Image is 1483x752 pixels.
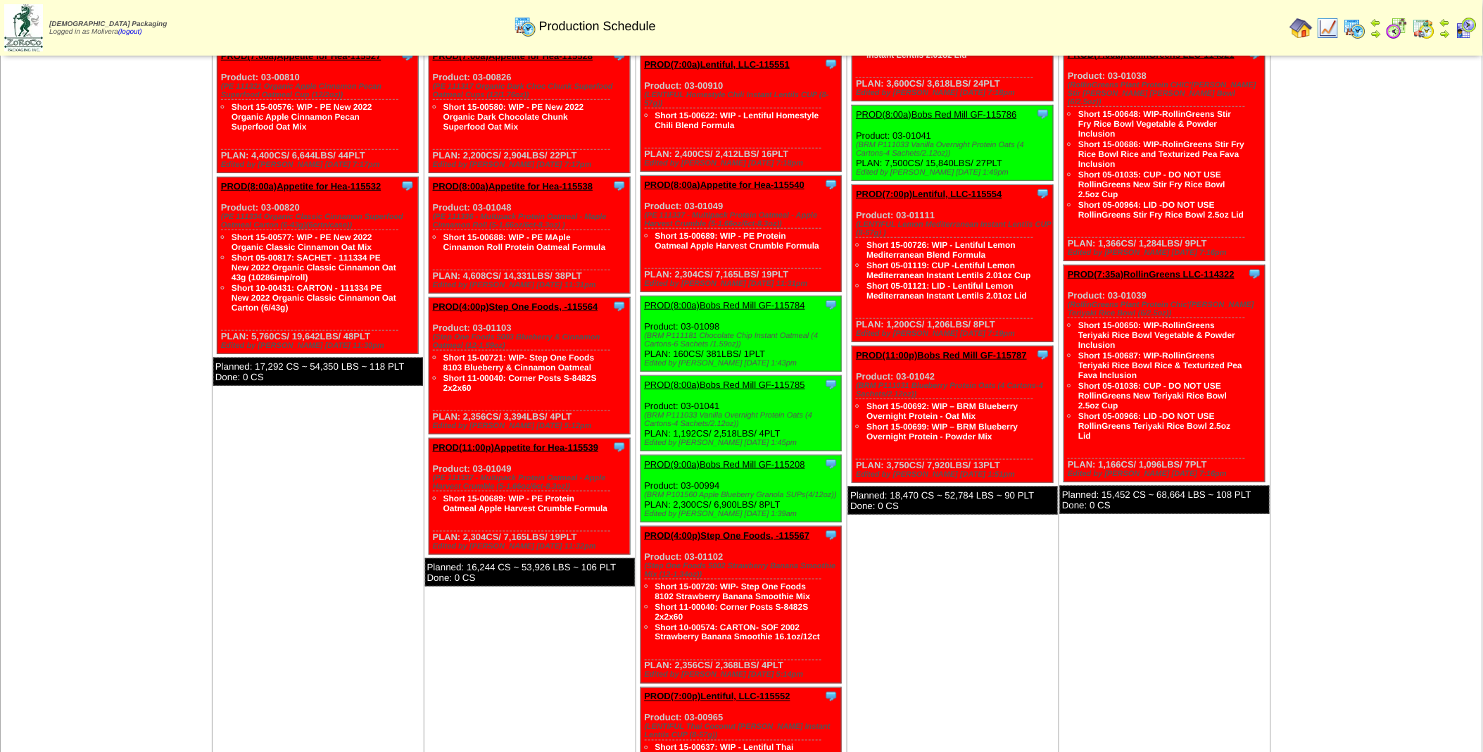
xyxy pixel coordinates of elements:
div: Edited by [PERSON_NAME] [DATE] 7:17pm [221,161,418,169]
div: Edited by [PERSON_NAME] [DATE] 11:32pm [433,542,630,551]
a: Short 10-00431: CARTON - 111334 PE New 2022 Organic Classic Cinnamon Oat Carton (6/43g) [232,283,396,313]
a: Short 05-01119: CUP -Lentiful Lemon Mediterranean Instant Lentils 2.01oz Cup [866,261,1030,280]
div: (BRM P111031 Blueberry Protein Oats (4 Cartons-4 Sachets/2.12oz)) [856,382,1053,399]
div: (LENTIFUL Homestyle Chili Instant Lentils CUP (8-57g)) [645,91,842,108]
a: Short 15-00622: WIP - Lentiful Homestyle Chili Blend Formula [655,111,819,130]
img: Tooltip [1036,187,1050,201]
a: Short 05-01035: CUP - DO NOT USE RollinGreens New Stir Fry Rice Bowl 2.5oz Cup [1078,170,1225,199]
a: PROD(7:00p)Lentiful, LLC-115552 [645,691,790,702]
div: Product: 03-01048 PLAN: 4,608CS / 14,331LBS / 38PLT [429,177,630,294]
a: Short 15-00650: WIP-RollinGreens Teriyaki Rice Bowl Vegetable & Powder Inclusion [1078,320,1235,350]
a: Short 11-00040: Corner Posts S-8482S 2x2x60 [443,373,597,393]
div: (RollinGreens Plant Protein Chic'[PERSON_NAME] Teriyaki Rice Bowl (6/2.5oz)) [1068,301,1265,318]
div: Edited by [PERSON_NAME] [DATE] 7:17pm [433,161,630,169]
a: Short 15-00699: WIP – BRM Blueberry Overnight Protein - Powder Mix [866,422,1018,441]
div: Edited by [PERSON_NAME] [DATE] 5:14pm [645,671,842,679]
div: (BRM P111033 Vanilla Overnight Protein Oats (4 Cartons-4 Sachets/2.12oz)) [645,411,842,428]
a: Short 15-00689: WIP - PE Protein Oatmeal Apple Harvest Crumble Formula [655,231,820,251]
div: Edited by [PERSON_NAME] [DATE] 1:45pm [645,439,842,447]
div: (PE 111334 Organic Classic Cinnamon Superfood Oatmeal Carton (6-43g)(6crtn/case)) [221,213,418,230]
div: (Step One Foods 5002 Strawberry Banana Smoothie Mix (12-1.34oz)) [645,562,842,579]
div: Edited by [PERSON_NAME] [DATE] 1:51pm [856,470,1053,479]
img: Tooltip [824,298,838,312]
div: Planned: 15,452 CS ~ 68,664 LBS ~ 108 PLT Done: 0 CS [1060,486,1270,514]
div: Planned: 16,244 CS ~ 53,926 LBS ~ 106 PLT Done: 0 CS [425,558,635,587]
a: PROD(8:00a)Bobs Red Mill GF-115786 [856,109,1016,120]
a: Short 15-00576: WIP - PE New 2022 Organic Apple Cinnamon Pecan Superfood Oat Mix [232,102,372,132]
div: Product: 03-01049 PLAN: 2,304CS / 7,165LBS / 19PLT [429,439,630,555]
a: Short 15-00720: WIP- Step One Foods 8102 Strawberry Banana Smoothie Mix [655,582,811,601]
div: Product: 03-01098 PLAN: 160CS / 381LBS / 1PLT [640,296,842,372]
a: PROD(11:00p)Bobs Red Mill GF-115787 [856,350,1027,361]
div: Product: 03-00810 PLAN: 4,400CS / 6,644LBS / 44PLT [217,47,418,173]
div: Edited by [PERSON_NAME] [DATE] 7:19pm [856,330,1053,338]
a: Short 10-00574: CARTON- SOF 2002 Strawberry Banana Smoothie 16.1oz/12ct [655,622,821,642]
img: Tooltip [1036,348,1050,362]
div: (LENTIFUL Lemon Mediterranean Instant Lentils CUP (8-57g) ) [856,220,1053,237]
img: arrowleft.gif [1370,17,1382,28]
img: Tooltip [824,528,838,542]
a: Short 05-00817: SACHET - 111334 PE New 2022 Organic Classic Cinnamon Oat 43g (10286imp/roll) [232,253,396,282]
a: Short 05-00966: LID -DO NOT USE RollinGreens Teriyaki Rice Bowl 2.5oz Lid [1078,411,1231,441]
div: Edited by [PERSON_NAME] [DATE] 1:49pm [856,168,1053,177]
a: PROD(8:00a)Appetite for Hea-115538 [433,181,593,192]
a: Short 15-00721: WIP- Step One Foods 8103 Blueberry & Cinnamon Oatmeal [443,353,595,372]
img: arrowleft.gif [1439,17,1451,28]
a: Short 15-00689: WIP - PE Protein Oatmeal Apple Harvest Crumble Formula [443,494,608,513]
a: Short 15-00648: WIP-RollinGreens Stir Fry Rice Bowl Vegetable & Powder Inclusion [1078,109,1231,139]
img: calendarinout.gif [1413,17,1435,39]
a: Short 15-00726: WIP - Lentiful Lemon Mediterranean Blend Formula [866,240,1016,260]
img: arrowright.gif [1370,28,1382,39]
img: calendarcustomer.gif [1455,17,1477,39]
a: Short 15-00688: WIP - PE MAple Cinnamon Roll Protein Oatmeal Formula [443,232,606,252]
div: Edited by [PERSON_NAME] [DATE] 5:12pm [433,422,630,430]
div: (LENTIFUL Thai Coconut [PERSON_NAME] Instant Lentils CUP (8-57g)) [645,723,842,740]
div: (PE 111337 - Multipack Protein Oatmeal - Apple Harvest Crumble (5-1.66oz/6ct-8.3oz)) [645,211,842,228]
a: Short 05-01036: CUP - DO NOT USE RollinGreens New Teriyaki Rice Bowl 2.5oz Cup [1078,381,1227,411]
div: Edited by [PERSON_NAME] [DATE] 11:30pm [221,341,418,350]
div: Product: 03-00994 PLAN: 2,300CS / 6,900LBS / 8PLT [640,456,842,522]
img: zoroco-logo-small.webp [4,4,43,51]
div: (PE 111337 - Multipack Protein Oatmeal - Apple Harvest Crumble (5-1.66oz/6ct-8.3oz)) [433,474,630,491]
div: Planned: 18,470 CS ~ 52,784 LBS ~ 90 PLT Done: 0 CS [848,487,1058,515]
div: (Step One Foods 5003 Blueberry & Cinnamon Oatmeal (12-1.59oz) [433,333,630,350]
div: Product: 03-01103 PLAN: 2,356CS / 3,394LBS / 4PLT [429,298,630,434]
div: (BRM P111181 Chocolate Chip Instant Oatmeal (4 Cartons-6 Sachets /1.59oz)) [645,332,842,349]
a: Short 15-00577: WIP - PE New 2022 Organic Classic Cinnamon Oat Mix [232,232,372,252]
div: Product: 03-00820 PLAN: 5,760CS / 19,642LBS / 48PLT [217,177,418,354]
img: Tooltip [824,177,838,192]
a: Short 05-00964: LID -DO NOT USE RollinGreens Stir Fry Rice Bowl 2.5oz Lid [1078,200,1244,220]
img: Tooltip [824,689,838,703]
a: PROD(7:00a)Lentiful, LLC-115551 [645,59,790,70]
div: (BRM P111033 Vanilla Overnight Protein Oats (4 Cartons-4 Sachets/2.12oz)) [856,141,1053,158]
img: Tooltip [612,299,626,313]
span: [DEMOGRAPHIC_DATA] Packaging [49,20,167,28]
div: Edited by [PERSON_NAME] [DATE] 1:43pm [645,359,842,368]
img: Tooltip [824,457,838,471]
div: (PE 111321 Organic Apple Cinnamon Pecan Superfood Oatmeal Cup (12/2oz)) [221,82,418,99]
a: PROD(8:00a)Bobs Red Mill GF-115785 [645,380,805,390]
div: (PE 111317 Organic Dark Choc Chunk Superfood Oatmeal Cups (12/1.76oz)) [433,82,630,99]
div: Product: 03-00826 PLAN: 2,200CS / 2,904LBS / 22PLT [429,47,630,173]
a: PROD(8:00a)Appetite for Hea-115540 [645,180,805,190]
img: Tooltip [612,179,626,193]
a: PROD(11:00p)Appetite for Hea-115539 [433,442,599,453]
a: (logout) [118,28,142,36]
div: Product: 03-01042 PLAN: 3,750CS / 7,920LBS / 13PLT [852,346,1054,483]
a: PROD(8:00a)Bobs Red Mill GF-115784 [645,300,805,311]
div: Product: 03-01111 PLAN: 1,200CS / 1,206LBS / 8PLT [852,185,1054,342]
a: Short 15-00686: WIP-RolinGreens Stir Fry Rice Bowl Rice and Texturized Pea Fava Inclusion [1078,139,1244,169]
a: Short 15-00687: WIP-RollinGreens Teriyaki Rice Bowl Rice & Texturized Pea Fava Inclusion [1078,351,1242,380]
div: Edited by [PERSON_NAME] [DATE] 7:16pm [1068,249,1265,257]
div: Edited by [PERSON_NAME] [DATE] 11:31pm [433,281,630,289]
div: Edited by [PERSON_NAME] [DATE] 1:39am [645,510,842,518]
div: Edited by [PERSON_NAME] [DATE] 11:31pm [645,280,842,288]
a: PROD(7:35a)RollinGreens LLC-114322 [1068,269,1235,280]
a: Short 15-00580: WIP - PE New 2022 Organic Dark Chocolate Chunk Superfood Oat Mix [443,102,584,132]
span: Logged in as Molivera [49,20,167,36]
div: Product: 03-01039 PLAN: 1,166CS / 1,096LBS / 7PLT [1064,265,1266,482]
img: calendarprod.gif [1344,17,1366,39]
div: (BRM P101560 Apple Blueberry Granola SUPs(4/12oz)) [645,491,842,499]
img: calendarblend.gif [1386,17,1408,39]
img: Tooltip [400,179,415,193]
